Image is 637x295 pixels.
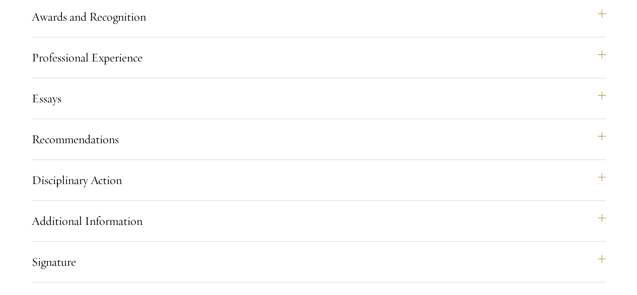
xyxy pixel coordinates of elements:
[32,86,606,110] button: Essays
[32,168,606,192] button: Disciplinary Action
[32,250,606,274] button: Signature
[32,5,606,29] button: Awards and Recognition
[32,209,606,233] button: Additional Information
[32,45,606,70] button: Professional Experience
[32,127,606,151] button: Recommendations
